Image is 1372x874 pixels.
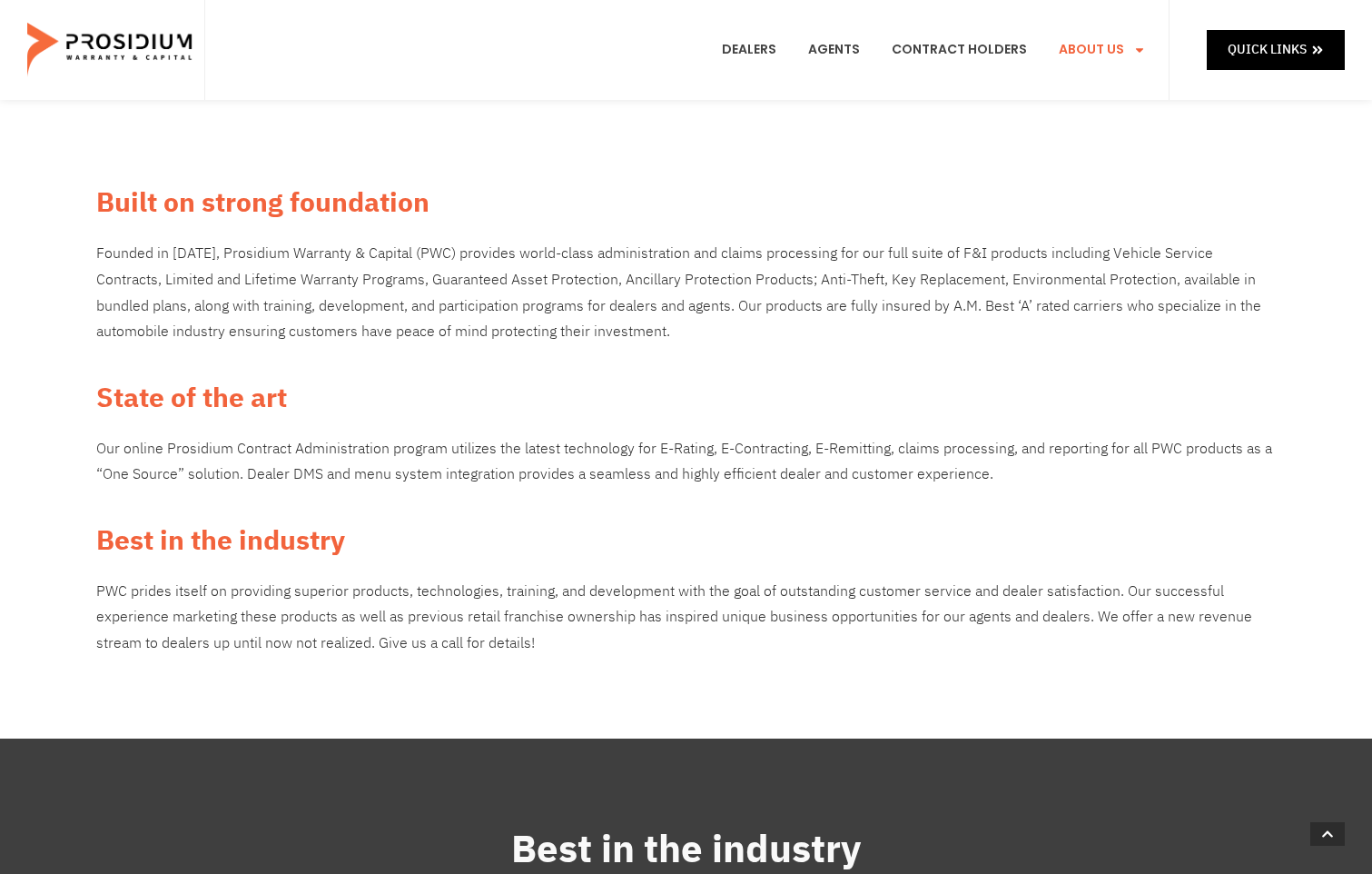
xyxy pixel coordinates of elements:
a: Agents [795,16,874,84]
a: About Us [1045,16,1160,84]
a: Contract Holders [878,16,1041,84]
a: Dealers [708,16,790,84]
a: Quick Links [1207,30,1345,69]
nav: Menu [708,16,1160,84]
span: Quick Links [1228,38,1307,61]
p: Founded in [DATE], Prosidium Warranty & Capital (PWC) provides world-class administration and cla... [96,241,1277,345]
div: PWC prides itself on providing superior products, technologies, training, and development with th... [96,579,1277,657]
p: Our online Prosidium Contract Administration program utilizes the latest technology for E-Rating,... [96,436,1277,489]
h2: Built on strong foundation [96,182,1277,223]
h2: Best in the industry [96,520,1277,561]
h2: State of the art [96,377,1277,418]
